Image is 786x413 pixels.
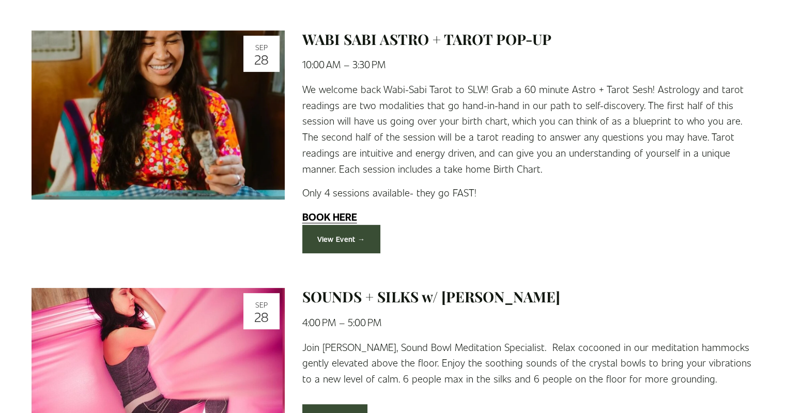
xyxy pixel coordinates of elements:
time: 4:00 PM [302,316,336,328]
p: We welcome back Wabi-Sabi Tarot to SLW! Grab a 60 minute Astro + Tarot Sesh! Astrology and tarot ... [302,81,755,176]
p: Only 4 sessions available- they go FAST! [302,185,755,201]
img: WABI SABI ASTRO + TAROT POP-UP [32,30,285,200]
a: BOOK HERE [302,210,357,223]
a: View Event → [302,225,380,253]
a: WABI SABI ASTRO + TAROT POP-UP [302,29,551,49]
a: SOUNDS + SILKS w/ [PERSON_NAME] [302,287,560,306]
div: Sep [246,301,276,308]
time: 10:00 AM [302,58,341,70]
div: Sep [246,43,276,51]
time: 3:30 PM [352,58,386,70]
div: 28 [246,310,276,323]
p: Join [PERSON_NAME], Sound Bowl Meditation Specialist. Relax cocooned in our meditation hammocks g... [302,339,755,387]
time: 5:00 PM [348,316,381,328]
div: 28 [246,52,276,66]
